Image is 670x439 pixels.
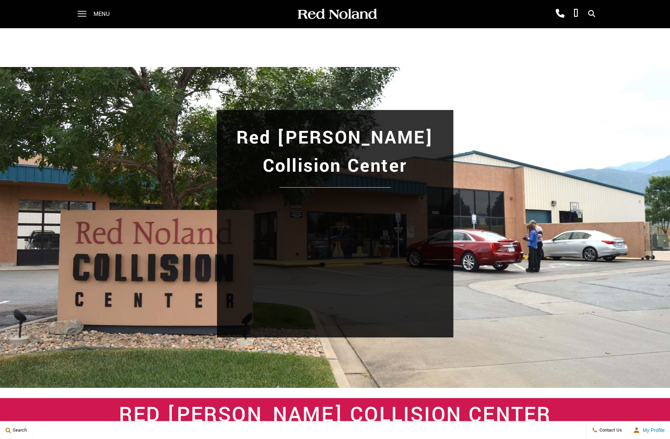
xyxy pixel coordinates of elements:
[296,8,378,20] img: Red Noland Auto Group
[598,427,622,433] span: Contact Us
[11,427,27,433] span: Search
[640,427,665,433] span: My Profile
[224,124,447,180] h1: Red [PERSON_NAME] Collision Center
[93,405,577,425] h2: Red [PERSON_NAME] Collision Center
[628,421,670,439] button: user-profile-menu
